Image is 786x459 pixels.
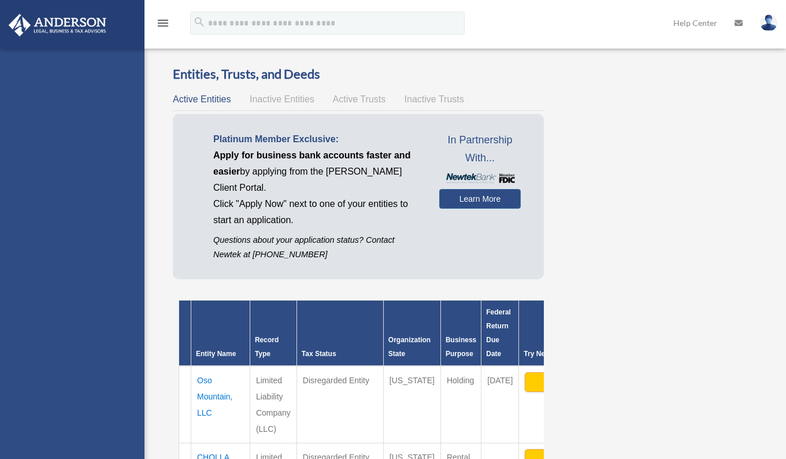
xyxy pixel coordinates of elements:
button: Apply Now [525,372,637,392]
td: Oso Mountain, LLC [191,366,250,443]
a: Learn More [439,189,521,209]
th: Federal Return Due Date [481,301,519,367]
td: Disregarded Entity [296,366,383,443]
th: Tax Status [296,301,383,367]
span: Active Entities [173,94,231,104]
p: Questions about your application status? Contact Newtek at [PHONE_NUMBER] [213,233,422,262]
th: Entity Name [191,301,250,367]
td: Limited Liability Company (LLC) [250,366,296,443]
img: NewtekBankLogoSM.png [445,173,515,184]
span: Inactive Entities [250,94,314,104]
th: Record Type [250,301,296,367]
div: Try Newtek Bank [524,347,639,361]
td: [DATE] [481,366,519,443]
th: Organization State [383,301,440,367]
h3: Entities, Trusts, and Deeds [173,65,544,83]
span: Active Trusts [333,94,386,104]
p: by applying from the [PERSON_NAME] Client Portal. [213,147,422,196]
span: Apply for business bank accounts faster and easier [213,150,410,176]
img: Anderson Advisors Platinum Portal [5,14,110,36]
a: menu [156,20,170,30]
span: Inactive Trusts [405,94,464,104]
img: User Pic [760,14,777,31]
i: menu [156,16,170,30]
td: Holding [440,366,481,443]
span: In Partnership With... [439,131,521,168]
p: Platinum Member Exclusive: [213,131,422,147]
p: Click "Apply Now" next to one of your entities to start an application. [213,196,422,228]
i: search [193,16,206,28]
td: [US_STATE] [383,366,440,443]
th: Business Purpose [440,301,481,367]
